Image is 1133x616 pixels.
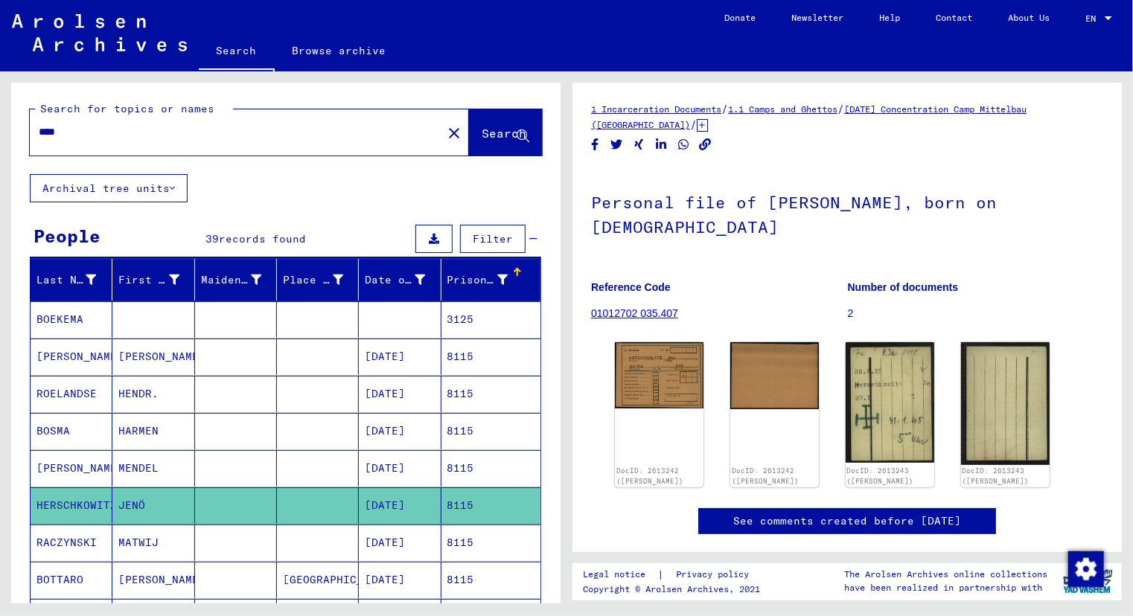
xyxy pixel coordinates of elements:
div: Last Name [36,268,115,292]
div: Date of Birth [365,272,425,288]
a: DocID: 2613243 ([PERSON_NAME]) [963,466,1030,485]
mat-cell: [DATE] [359,339,441,375]
div: | [584,567,767,583]
mat-cell: HENDR. [112,376,194,412]
span: / [721,102,728,115]
div: Place of Birth [283,268,362,292]
mat-cell: [GEOGRAPHIC_DATA] [277,562,359,598]
span: 39 [206,232,220,246]
mat-cell: [DATE] [359,450,441,487]
span: / [690,118,697,131]
mat-header-cell: Date of Birth [359,259,441,301]
div: Prisoner # [447,272,508,288]
mat-cell: [DATE] [359,413,441,449]
div: First Name [118,272,179,288]
mat-icon: close [445,124,463,142]
img: yv_logo.png [1060,562,1116,600]
button: Share on WhatsApp [676,135,692,154]
p: The Arolsen Archives online collections [844,568,1047,581]
a: Privacy policy [665,567,767,583]
div: Maiden Name [201,268,280,292]
a: Browse archive [275,33,404,68]
mat-cell: BOSMA [31,413,112,449]
span: records found [220,232,307,246]
mat-cell: [DATE] [359,487,441,524]
mat-cell: [DATE] [359,562,441,598]
div: Maiden Name [201,272,261,288]
a: DocID: 2613242 ([PERSON_NAME]) [732,466,799,485]
button: Filter [460,225,526,253]
mat-cell: BOEKEMA [31,301,112,338]
mat-cell: RACZYNSKI [31,524,112,561]
span: Filter [473,232,513,246]
mat-cell: BOTTARO [31,562,112,598]
img: Arolsen_neg.svg [12,14,187,51]
mat-cell: 8115 [441,450,540,487]
mat-cell: 8115 [441,524,540,561]
img: 001.jpg [615,342,703,408]
mat-label: Search for topics or names [40,102,214,115]
mat-header-cell: Place of Birth [277,259,359,301]
span: / [837,102,844,115]
a: 01012702 035.407 [591,307,678,319]
mat-cell: HARMEN [112,413,194,449]
img: 002.jpg [961,342,1050,464]
img: Change consent [1068,551,1104,587]
p: 2 [848,306,1104,321]
button: Search [469,109,542,155]
a: DocID: 2613242 ([PERSON_NAME]) [616,466,683,485]
a: See comments created before [DATE] [733,513,961,529]
mat-cell: JENÖ [112,487,194,524]
div: Last Name [36,272,96,288]
button: Archival tree units [30,174,188,202]
mat-cell: [PERSON_NAME] [112,339,194,375]
mat-cell: MATWIJ [112,524,194,561]
span: EN [1085,13,1102,24]
div: People [33,222,100,249]
mat-cell: 8115 [441,376,540,412]
button: Share on Twitter [609,135,625,154]
div: Prisoner # [447,268,526,292]
mat-cell: [DATE] [359,376,441,412]
div: Date of Birth [365,268,444,292]
a: 1.1 Camps and Ghettos [728,103,837,115]
button: Clear [439,118,469,147]
button: Share on LinkedIn [654,135,669,154]
mat-cell: 8115 [441,562,540,598]
a: 1 Incarceration Documents [591,103,721,115]
mat-cell: 8115 [441,413,540,449]
p: Copyright © Arolsen Archives, 2021 [584,583,767,596]
mat-cell: [PERSON_NAME] [31,450,112,487]
mat-cell: 8115 [441,339,540,375]
span: Search [482,126,526,141]
div: Place of Birth [283,272,343,288]
b: Number of documents [848,281,959,293]
button: Share on Xing [631,135,647,154]
a: Search [199,33,275,71]
mat-cell: HERSCHKOWITZ [31,487,112,524]
mat-cell: 3125 [441,301,540,338]
b: Reference Code [591,281,671,293]
mat-header-cell: Last Name [31,259,112,301]
mat-cell: [PERSON_NAME] [112,562,194,598]
mat-header-cell: First Name [112,259,194,301]
img: 001.jpg [846,342,934,463]
mat-cell: ROELANDSE [31,376,112,412]
a: Legal notice [584,567,658,583]
mat-cell: 8115 [441,487,540,524]
img: 002.jpg [730,342,819,408]
mat-header-cell: Prisoner # [441,259,540,301]
a: DocID: 2613243 ([PERSON_NAME]) [847,466,914,485]
mat-cell: [PERSON_NAME] [31,339,112,375]
p: have been realized in partnership with [844,581,1047,594]
h1: Personal file of [PERSON_NAME], born on [DEMOGRAPHIC_DATA] [591,168,1103,258]
button: Copy link [698,135,713,154]
mat-cell: MENDEL [112,450,194,487]
mat-header-cell: Maiden Name [195,259,277,301]
button: Share on Facebook [587,135,603,154]
mat-cell: [DATE] [359,524,441,561]
div: First Name [118,268,197,292]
